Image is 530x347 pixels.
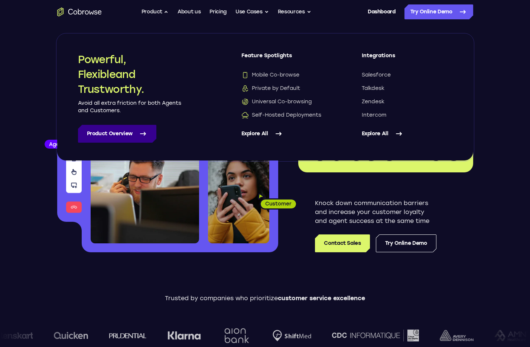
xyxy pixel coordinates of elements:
img: A customer holding their phone [208,155,269,243]
span: customer service excellence [278,295,365,302]
span: Mobile Co-browse [241,71,299,79]
span: Private by Default [241,85,300,92]
a: Private by DefaultPrivate by Default [241,85,332,92]
a: Try Online Demo [376,234,436,252]
button: Use Cases [235,4,269,19]
span: Self-Hosted Deployments [241,111,321,119]
img: A customer support agent talking on the phone [91,111,199,243]
img: CDC Informatique [331,330,417,341]
a: Salesforce [362,71,452,79]
span: Universal Co-browsing [241,98,312,106]
a: Dashboard [368,4,396,19]
a: Contact Sales [315,234,370,252]
button: Resources [278,4,311,19]
a: Intercom [362,111,452,119]
button: Product [142,4,169,19]
span: Talkdesk [362,85,384,92]
img: Klarna [166,331,199,340]
img: Shiftmed [271,330,310,341]
a: Product Overview [78,125,156,143]
span: Intercom [362,111,386,119]
a: Go to the home page [57,7,102,16]
a: Self-Hosted DeploymentsSelf-Hosted Deployments [241,111,332,119]
img: Universal Co-browsing [241,98,249,106]
a: Talkdesk [362,85,452,92]
a: Try Online Demo [404,4,473,19]
span: Integrations [362,52,452,65]
a: Explore All [362,125,452,143]
span: Feature Spotlights [241,52,332,65]
a: Pricing [209,4,227,19]
a: Universal Co-browsingUniversal Co-browsing [241,98,332,106]
h2: Powerful, Flexible and Trustworthy. [78,52,182,97]
img: Private by Default [241,85,249,92]
img: Self-Hosted Deployments [241,111,249,119]
a: Zendesk [362,98,452,106]
p: Knock down communication barriers and increase your customer loyalty and agent success at the sam... [315,199,436,226]
a: Explore All [241,125,332,143]
span: Salesforce [362,71,391,79]
a: Mobile Co-browseMobile Co-browse [241,71,332,79]
a: About us [178,4,201,19]
span: Zendesk [362,98,384,106]
img: Mobile Co-browse [241,71,249,79]
img: prudential [108,333,145,338]
p: Avoid all extra friction for both Agents and Customers. [78,100,182,114]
